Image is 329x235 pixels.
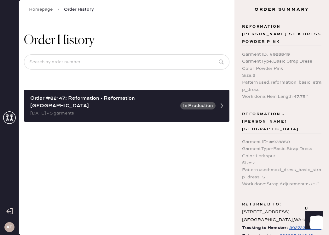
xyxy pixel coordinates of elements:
div: [DATE] • 3 garments [30,110,176,117]
button: In Production [180,102,216,109]
div: Pattern used : reformation_basic_strap_dress [242,79,321,93]
div: Garment ID : # 928850 [242,138,321,145]
a: 392723706810 [288,224,321,232]
div: Color : Larkspur [242,153,321,159]
h3: Order Summary [234,6,329,13]
div: [STREET_ADDRESS] [GEOGRAPHIC_DATA] , WA 98122 [242,208,321,224]
span: Returned to: [242,201,282,208]
div: Order #82147: Reformation - Reformation [GEOGRAPHIC_DATA] [30,95,176,110]
div: https://www.fedex.com/apps/fedextrack/?tracknumbers=392723706810&cntry_code=US [289,224,321,232]
div: Size : 2 [242,159,321,166]
div: Garment ID : # 928849 [242,51,321,58]
iframe: Front Chat [299,207,326,234]
span: Reformation - [PERSON_NAME] Silk Dress Powder Pink [242,23,321,46]
div: Work done : Strap Adjustment 15.25” [242,181,321,187]
span: Order History [64,6,94,13]
div: Garment Type : Basic Strap Dress [242,58,321,65]
h3: AT [6,225,12,229]
div: Garment Type : Basic Strap Dress [242,145,321,152]
a: Homepage [29,6,53,13]
div: Color : Powder Pink [242,65,321,72]
span: Tracking to Hemster: [242,224,288,232]
div: Work done : Hem Length 47.75” [242,93,321,100]
div: Size : 2 [242,72,321,79]
input: Search by order number [24,54,229,70]
h1: Order History [24,33,95,48]
span: Reformation - [PERSON_NAME] [GEOGRAPHIC_DATA] [242,110,321,133]
div: Pattern used : maxi_dress_basic_strap_dress_5 [242,166,321,181]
